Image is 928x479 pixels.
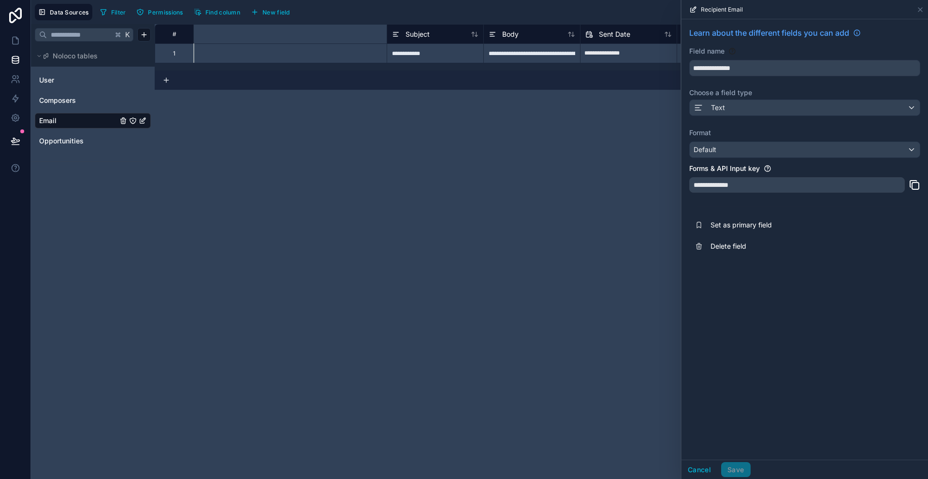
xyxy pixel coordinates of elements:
[502,29,519,39] span: Body
[35,72,151,88] div: User
[173,50,175,57] div: 1
[701,6,743,14] span: Recipient Email
[39,75,54,85] span: User
[689,236,920,257] button: Delete field
[689,214,920,236] button: Set as primary field
[133,5,190,19] a: Permissions
[689,164,760,173] label: Forms & API Input key
[96,5,130,19] button: Filter
[35,93,151,108] div: Composers
[710,241,850,251] span: Delete field
[50,9,89,16] span: Data Sources
[35,4,92,20] button: Data Sources
[689,27,849,39] span: Learn about the different fields you can add
[711,103,725,113] span: Text
[689,128,920,138] label: Format
[39,75,117,85] a: User
[35,49,145,63] button: Noloco tables
[124,31,131,38] span: K
[205,9,240,16] span: Find column
[599,29,630,39] span: Sent Date
[39,116,117,126] a: Email
[190,5,244,19] button: Find column
[53,51,98,61] span: Noloco tables
[39,116,57,126] span: Email
[694,145,716,154] span: Default
[689,27,861,39] a: Learn about the different fields you can add
[39,136,117,146] a: Opportunities
[710,220,850,230] span: Set as primary field
[39,96,76,105] span: Composers
[35,133,151,149] div: Opportunities
[689,99,920,116] button: Text
[406,29,430,39] span: Subject
[35,113,151,128] div: Email
[39,136,84,146] span: Opportunities
[247,5,293,19] button: New field
[39,96,117,105] a: Composers
[681,462,717,478] button: Cancel
[133,5,186,19] button: Permissions
[111,9,126,16] span: Filter
[148,9,183,16] span: Permissions
[262,9,290,16] span: New field
[689,141,920,158] button: Default
[689,46,725,56] label: Field name
[162,30,186,38] div: #
[689,88,920,98] label: Choose a field type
